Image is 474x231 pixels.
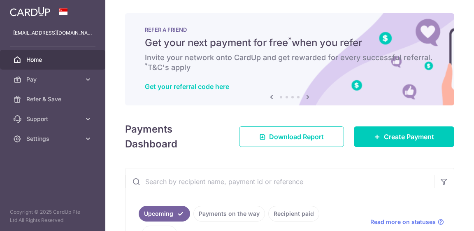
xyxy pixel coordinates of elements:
a: Read more on statuses [370,218,444,226]
span: Read more on statuses [370,218,436,226]
a: Recipient paid [268,206,319,222]
p: [EMAIL_ADDRESS][DOMAIN_NAME] [13,29,92,37]
img: CardUp [10,7,50,16]
a: Create Payment [354,126,454,147]
h6: Invite your network onto CardUp and get rewarded for every successful referral. T&C's apply [145,53,434,72]
h4: Payments Dashboard [125,122,224,152]
a: Payments on the way [193,206,265,222]
h5: Get your next payment for free when you refer [145,36,434,49]
img: RAF banner [125,13,454,105]
p: REFER A FRIEND [145,26,434,33]
span: Create Payment [384,132,434,142]
span: Settings [26,135,81,143]
span: Refer & Save [26,95,81,103]
a: Get your referral code here [145,82,229,91]
a: Upcoming [139,206,190,222]
iframe: Opens a widget where you can find more information [421,206,466,227]
span: Support [26,115,81,123]
span: Home [26,56,81,64]
a: Download Report [239,126,344,147]
span: Pay [26,75,81,84]
input: Search by recipient name, payment id or reference [125,168,434,195]
span: Download Report [269,132,324,142]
